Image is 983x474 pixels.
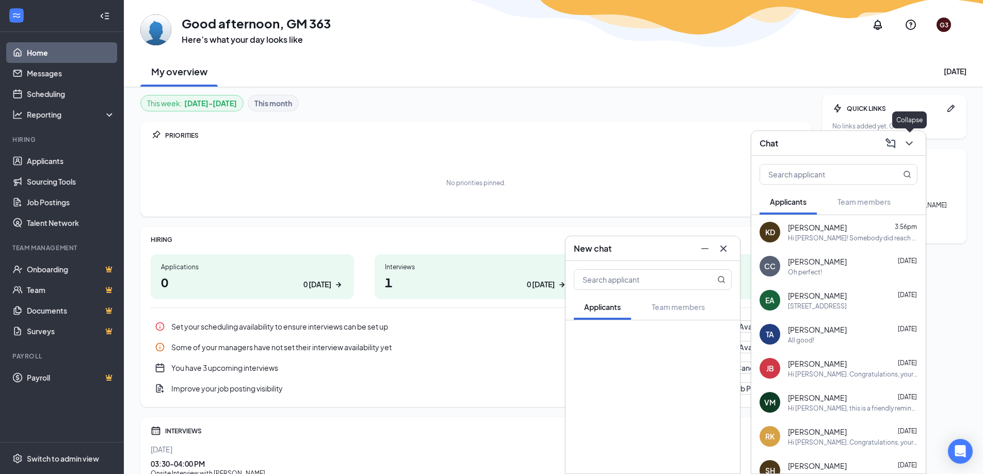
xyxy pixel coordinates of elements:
[151,65,207,78] h2: My overview
[147,97,237,109] div: This week :
[100,11,110,21] svg: Collapse
[151,337,801,357] a: InfoSome of your managers have not set their interview availability yetSet AvailabilityPin
[527,279,555,290] div: 0 [DATE]
[898,427,917,435] span: [DATE]
[446,178,506,187] div: No priorities pinned.
[715,240,732,257] button: Cross
[574,243,611,254] h3: New chat
[898,393,917,401] span: [DATE]
[832,103,843,113] svg: Bolt
[151,130,161,140] svg: Pin
[27,300,115,321] a: DocumentsCrown
[375,254,578,299] a: Interviews10 [DATE]ArrowRight
[151,316,801,337] a: InfoSet your scheduling availability to ensure interviews can be set upAdd AvailabilityPin
[165,427,801,435] div: INTERVIEWS
[764,397,776,407] div: VM
[872,19,884,31] svg: Notifications
[702,362,783,374] button: Review Candidates
[161,263,344,271] div: Applications
[171,363,696,373] div: You have 3 upcoming interviews
[717,275,726,284] svg: MagnifyingGlass
[898,291,917,299] span: [DATE]
[151,316,801,337] div: Set your scheduling availability to ensure interviews can be set up
[161,273,344,291] h1: 0
[27,171,115,192] a: Sourcing Tools
[765,431,775,442] div: RK
[27,280,115,300] a: TeamCrown
[12,453,23,464] svg: Settings
[898,325,917,333] span: [DATE]
[140,14,171,45] img: GM 363
[717,242,730,255] svg: Cross
[151,235,801,244] div: HIRING
[717,320,783,333] button: Add Availability
[788,370,917,379] div: Hi [PERSON_NAME]. Congratulations, your onsite interview with [PERSON_NAME] for Team Member at [G...
[171,383,694,394] div: Improve your job posting visibility
[151,357,801,378] a: CalendarNewYou have 3 upcoming interviewsReview CandidatesPin
[151,378,801,399] a: DocumentAddImprove your job posting visibilityReview Job PostingsPin
[788,324,847,335] span: [PERSON_NAME]
[182,34,331,45] h3: Here’s what your day looks like
[171,321,711,332] div: Set your scheduling availability to ensure interviews can be set up
[184,97,237,109] b: [DATE] - [DATE]
[788,302,847,310] div: [STREET_ADDRESS]
[882,135,899,152] button: ComposeMessage
[788,358,847,369] span: [PERSON_NAME]
[697,240,713,257] button: Minimize
[944,66,966,76] div: [DATE]
[898,359,917,367] span: [DATE]
[788,438,917,447] div: Hi [PERSON_NAME]. Congratulations, your onsite interview with [PERSON_NAME] for Team Member at [G...
[27,42,115,63] a: Home
[151,426,161,436] svg: Calendar
[766,329,774,339] div: TA
[303,279,331,290] div: 0 [DATE]
[151,378,801,399] div: Improve your job posting visibility
[895,223,917,231] span: 3:56pm
[765,295,775,305] div: EA
[12,135,113,144] div: Hiring
[12,109,23,120] svg: Analysis
[182,14,331,32] h1: Good afternoon, GM 363
[151,337,801,357] div: Some of your managers have not set their interview availability yet
[27,63,115,84] a: Messages
[788,234,917,242] div: Hi [PERSON_NAME]! Somebody did reach out a little before you for the 3:50 timeslot, was just chec...
[155,383,165,394] svg: DocumentAdd
[770,197,807,206] span: Applicants
[11,10,22,21] svg: WorkstreamLogo
[27,321,115,341] a: SurveysCrown
[171,342,713,352] div: Some of your managers have not set their interview availability yet
[155,342,165,352] svg: Info
[764,261,776,271] div: CC
[788,336,814,345] div: All good!
[901,135,917,152] button: ChevronDown
[948,439,973,464] div: Open Intercom Messenger
[903,137,915,150] svg: ChevronDown
[788,222,847,233] span: [PERSON_NAME]
[700,382,783,395] button: Review Job Postings
[254,97,292,109] b: This month
[12,352,113,361] div: Payroll
[788,393,847,403] span: [PERSON_NAME]
[788,268,822,276] div: Oh perfect!
[12,243,113,252] div: Team Management
[27,192,115,213] a: Job Postings
[155,363,165,373] svg: CalendarNew
[760,138,778,149] h3: Chat
[760,165,882,184] input: Search applicant
[832,122,956,130] div: No links added yet. Get started!
[385,263,568,271] div: Interviews
[557,280,567,290] svg: ArrowRight
[574,270,697,289] input: Search applicant
[27,151,115,171] a: Applicants
[27,109,116,120] div: Reporting
[788,427,847,437] span: [PERSON_NAME]
[652,302,705,312] span: Team members
[27,367,115,388] a: PayrollCrown
[155,321,165,332] svg: Info
[892,111,927,128] div: Collapse
[151,459,801,469] div: 03:30 - 04:00 PM
[765,227,775,237] div: KD
[27,453,99,464] div: Switch to admin view
[788,256,847,267] span: [PERSON_NAME]
[385,273,568,291] h1: 1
